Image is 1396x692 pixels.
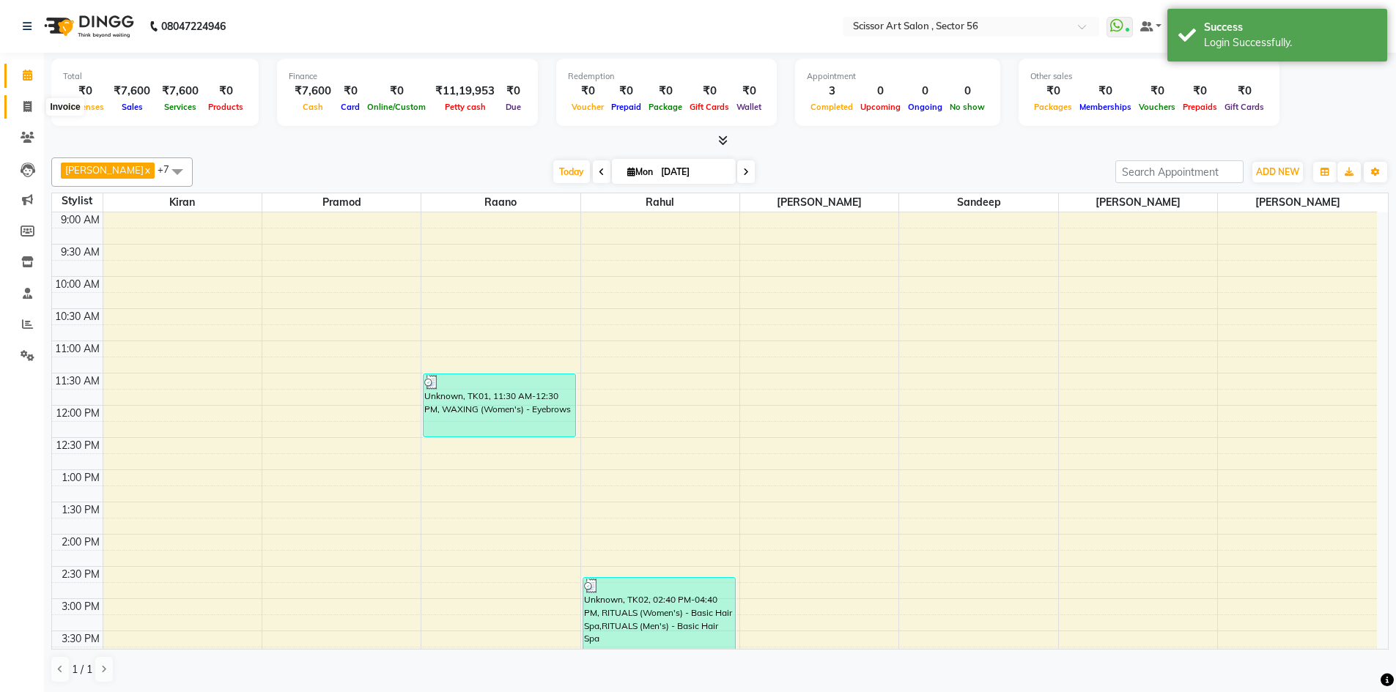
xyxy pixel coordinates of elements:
span: Services [160,102,200,112]
div: ₹7,600 [156,83,204,100]
div: ₹0 [733,83,765,100]
span: [PERSON_NAME] [1218,193,1377,212]
span: Voucher [568,102,607,112]
div: ₹0 [363,83,429,100]
span: Package [645,102,686,112]
span: Upcoming [857,102,904,112]
span: [PERSON_NAME] [740,193,898,212]
div: ₹11,19,953 [429,83,501,100]
input: Search Appointment [1115,160,1244,183]
b: 08047224946 [161,6,226,47]
div: Total [63,70,247,83]
div: 10:00 AM [52,277,103,292]
span: Due [502,102,525,112]
div: 11:30 AM [52,373,103,389]
span: Petty cash [441,102,490,112]
div: 3 [807,83,857,100]
div: 11:00 AM [52,341,103,357]
div: 9:30 AM [58,245,103,260]
img: logo [37,6,138,47]
div: ₹0 [1030,83,1076,100]
div: Appointment [807,70,989,83]
span: Sales [118,102,147,112]
div: ₹0 [337,83,363,100]
div: 0 [946,83,989,100]
div: Finance [289,70,526,83]
span: Wallet [733,102,765,112]
span: [PERSON_NAME] [65,164,144,176]
span: Sandeep [899,193,1057,212]
span: Completed [807,102,857,112]
div: ₹0 [607,83,645,100]
div: 2:30 PM [59,567,103,582]
div: Stylist [52,193,103,209]
span: Memberships [1076,102,1135,112]
div: ₹7,600 [108,83,156,100]
span: 1 / 1 [72,662,92,677]
span: Packages [1030,102,1076,112]
div: ₹0 [568,83,607,100]
span: Gift Cards [686,102,733,112]
div: Unknown, TK01, 11:30 AM-12:30 PM, WAXING (Women's) - Eyebrows [424,374,575,436]
div: ₹0 [1221,83,1268,100]
div: 0 [857,83,904,100]
span: [PERSON_NAME] [1059,193,1217,212]
div: Success [1204,20,1376,35]
span: Card [337,102,363,112]
span: Ongoing [904,102,946,112]
button: ADD NEW [1252,162,1303,182]
span: No show [946,102,989,112]
span: Pramod [262,193,421,212]
div: Login Successfully. [1204,35,1376,51]
div: 1:00 PM [59,470,103,485]
span: +7 [158,163,180,175]
div: 0 [904,83,946,100]
span: rahul [581,193,739,212]
span: Products [204,102,247,112]
div: ₹0 [1179,83,1221,100]
span: Prepaid [607,102,645,112]
span: Mon [624,166,657,177]
div: Other sales [1030,70,1268,83]
div: 9:00 AM [58,212,103,228]
input: 2025-09-01 [657,161,730,183]
div: Invoice [46,98,84,116]
div: 1:30 PM [59,502,103,518]
span: Prepaids [1179,102,1221,112]
div: 10:30 AM [52,309,103,324]
span: Cash [299,102,327,112]
div: ₹0 [1076,83,1135,100]
span: Gift Cards [1221,102,1268,112]
span: Kiran [103,193,262,212]
div: 3:30 PM [59,631,103,647]
div: ₹0 [686,83,733,100]
div: ₹0 [63,83,108,100]
div: 2:00 PM [59,535,103,550]
div: 3:00 PM [59,599,103,614]
div: ₹7,600 [289,83,337,100]
div: ₹0 [501,83,526,100]
div: 12:00 PM [53,406,103,421]
div: 12:30 PM [53,438,103,453]
div: Redemption [568,70,765,83]
span: Vouchers [1135,102,1179,112]
span: Online/Custom [363,102,429,112]
span: Raano [421,193,580,212]
a: x [144,164,150,176]
div: ₹0 [204,83,247,100]
div: ₹0 [1135,83,1179,100]
div: ₹0 [645,83,686,100]
span: ADD NEW [1256,166,1299,177]
span: Today [553,160,590,183]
